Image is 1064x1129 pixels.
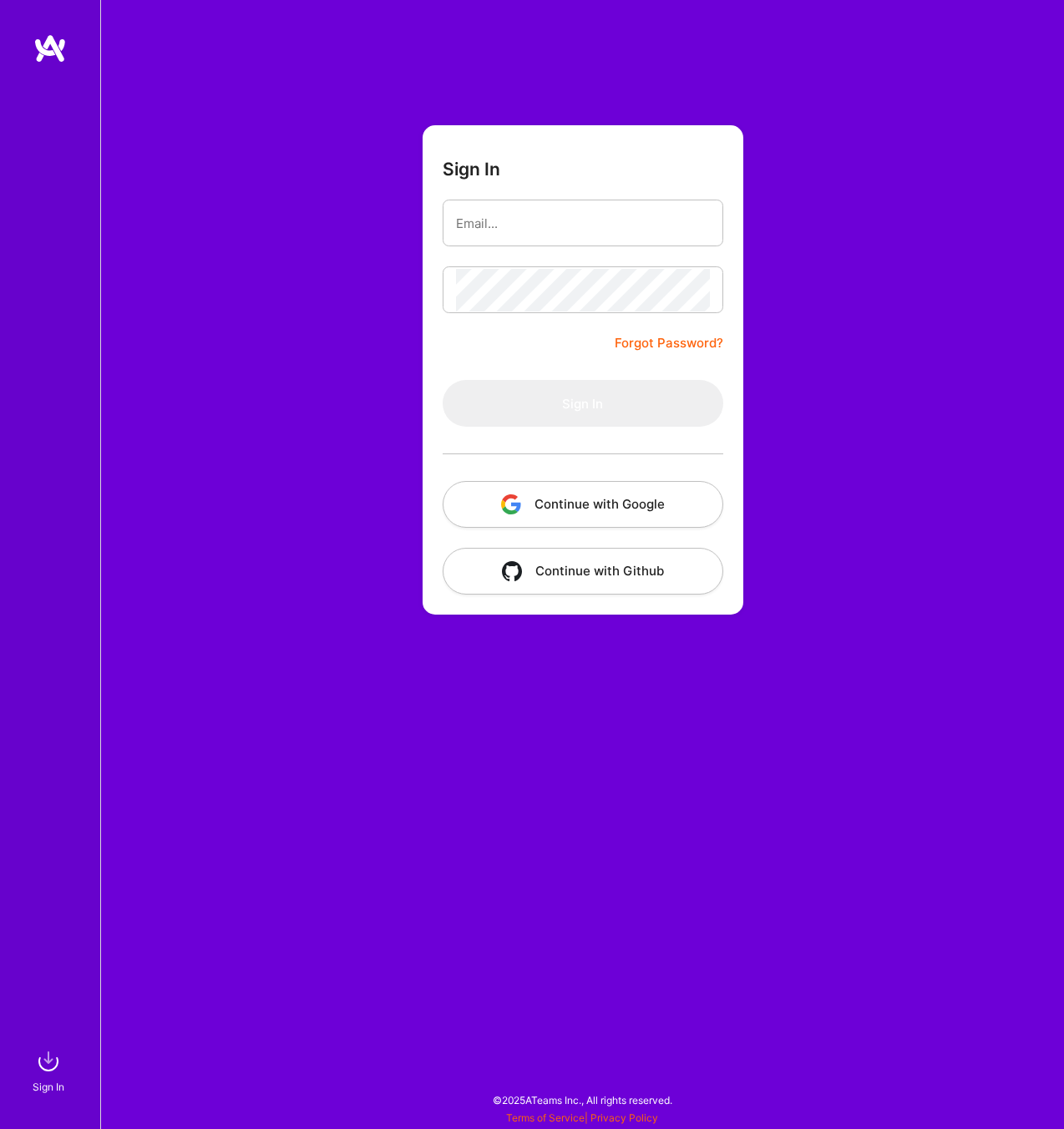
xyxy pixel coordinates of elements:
button: Sign In [443,380,723,427]
span: | [506,1111,658,1124]
img: icon [501,494,521,514]
img: icon [502,561,522,581]
img: logo [33,33,67,63]
a: sign inSign In [35,1045,65,1096]
a: Terms of Service [506,1111,585,1124]
button: Continue with Google [443,481,723,528]
div: Sign In [33,1078,64,1096]
div: © 2025 ATeams Inc., All rights reserved. [100,1079,1064,1121]
a: Privacy Policy [590,1111,658,1124]
a: Forgot Password? [615,333,723,353]
input: Email... [456,202,710,245]
h3: Sign In [443,159,500,180]
img: sign in [32,1045,65,1078]
button: Continue with Github [443,548,723,595]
